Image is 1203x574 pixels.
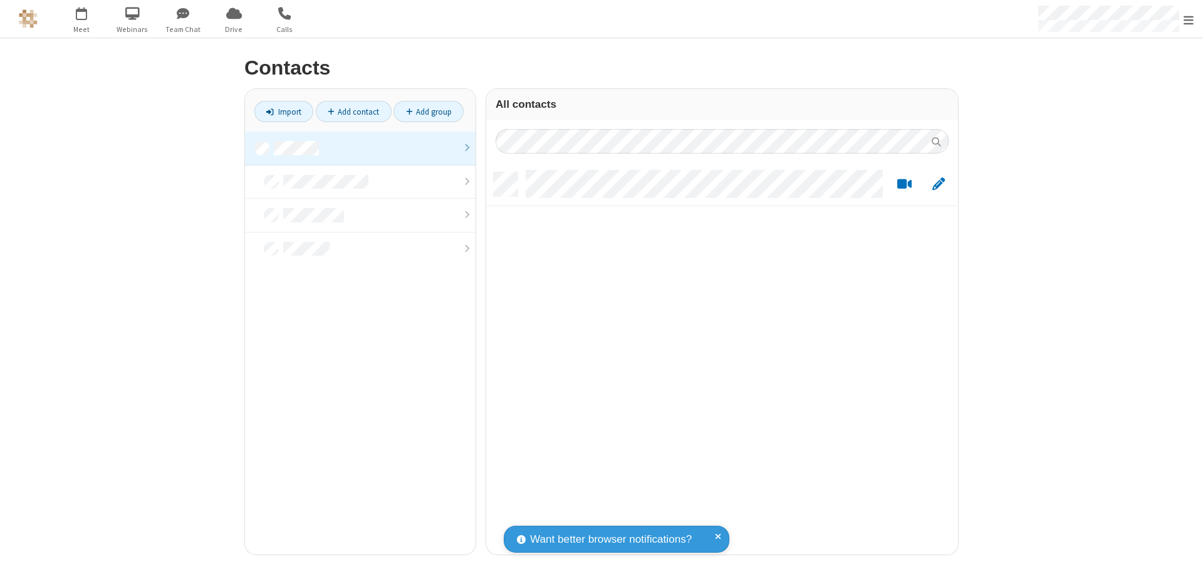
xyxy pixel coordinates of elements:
span: Team Chat [160,24,207,35]
div: grid [486,163,958,555]
span: Calls [261,24,308,35]
iframe: Chat [1172,541,1194,565]
a: Import [254,101,313,122]
img: QA Selenium DO NOT DELETE OR CHANGE [19,9,38,28]
h3: All contacts [496,98,949,110]
span: Meet [58,24,105,35]
button: Start a video meeting [892,177,917,192]
span: Want better browser notifications? [530,531,692,548]
span: Webinars [109,24,156,35]
a: Add group [393,101,464,122]
h2: Contacts [244,57,959,79]
a: Add contact [316,101,392,122]
span: Drive [211,24,258,35]
button: Edit [926,177,950,192]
